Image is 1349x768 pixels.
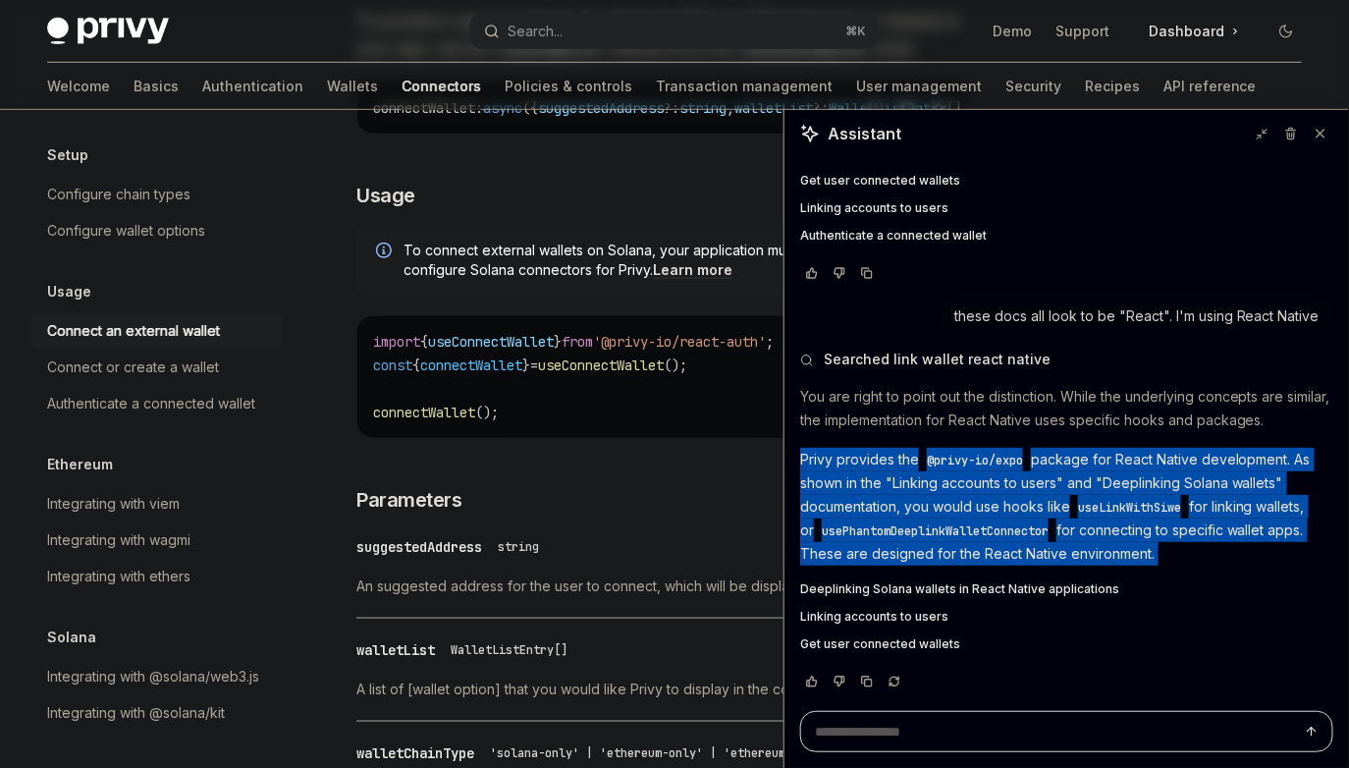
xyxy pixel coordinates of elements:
[800,350,1333,369] button: Searched link wallet react native
[47,665,259,688] div: Integrating with @solana/web3.js
[1133,16,1255,47] a: Dashboard
[800,672,824,691] button: Vote that response was good
[373,404,475,421] span: connectWallet
[373,357,412,374] span: const
[593,333,766,351] span: '@privy-io/react-auth'
[31,350,283,385] a: Connect or create a wallet
[1055,22,1109,41] a: Support
[31,486,283,521] a: Integrating with viem
[800,636,1333,652] a: Get user connected wallets
[554,333,562,351] span: }
[470,14,878,49] button: Open search
[356,678,968,701] span: A list of [wallet option] that you would like Privy to display in the connection prompt.
[800,200,1333,216] a: Linking accounts to users
[356,640,435,660] div: walletList
[1163,63,1257,110] a: API reference
[822,523,1049,539] span: usePhantomDeeplinkWalletConnector
[373,333,420,351] span: import
[856,63,982,110] a: User management
[47,63,110,110] a: Welcome
[538,357,664,374] span: useConnectWallet
[475,404,499,421] span: ();
[134,63,179,110] a: Basics
[522,357,530,374] span: }
[1149,22,1224,41] span: Dashboard
[31,659,283,694] a: Integrating with @solana/web3.js
[356,182,415,209] span: Usage
[31,695,283,731] a: Integrating with @solana/kit
[1005,63,1061,110] a: Security
[530,357,538,374] span: =
[800,173,960,189] span: Get user connected wallets
[47,219,205,243] div: Configure wallet options
[356,486,461,514] span: Parameters
[828,263,851,283] button: Vote that response was not good
[800,581,1333,597] a: Deeplinking Solana wallets in React Native applications
[656,63,833,110] a: Transaction management
[47,18,169,45] img: dark logo
[800,609,1333,625] a: Linking accounts to users
[420,357,522,374] span: connectWallet
[800,581,1119,597] span: Deeplinking Solana wallets in React Native applications
[828,672,851,691] button: Vote that response was not good
[855,672,879,691] button: Copy chat response
[428,333,554,351] span: useConnectWallet
[31,386,283,421] a: Authenticate a connected wallet
[47,565,190,588] div: Integrating with ethers
[31,213,283,248] a: Configure wallet options
[451,642,567,658] span: WalletListEntry[]
[800,173,1333,189] a: Get user connected wallets
[47,453,113,476] h5: Ethereum
[828,122,901,145] span: Assistant
[800,228,1333,244] a: Authenticate a connected wallet
[883,672,906,691] button: Reload last chat
[1300,720,1323,743] button: Send message
[47,392,255,415] div: Authenticate a connected wallet
[954,306,1320,326] div: these docs all look to be "React". I'm using React Native
[846,24,867,39] span: ⌘ K
[800,609,948,625] span: Linking accounts to users
[47,280,91,303] h5: Usage
[800,448,1333,566] p: Privy provides the package for React Native development. As shown in the "Linking accounts to use...
[1270,16,1302,47] button: Toggle dark mode
[824,350,1051,369] span: Searched link wallet react native
[800,200,948,216] span: Linking accounts to users
[653,261,732,279] a: Learn more
[47,492,180,516] div: Integrating with viem
[356,537,482,557] div: suggestedAddress
[800,711,1333,752] textarea: Ask a question...
[31,559,283,594] a: Integrating with ethers
[356,575,968,598] span: An suggested address for the user to connect, which will be displayed in Privy’s UI.
[412,357,420,374] span: {
[376,243,396,262] svg: Info
[855,263,879,283] button: Copy chat response
[31,313,283,349] a: Connect an external wallet
[47,528,190,552] div: Integrating with wagmi
[404,241,948,280] span: To connect external wallets on Solana, your application must first explicitly configure Solana co...
[47,319,220,343] div: Connect an external wallet
[664,357,687,374] span: ();
[993,22,1032,41] a: Demo
[31,177,283,212] a: Configure chain types
[498,539,539,555] span: string
[402,63,481,110] a: Connectors
[31,522,283,558] a: Integrating with wagmi
[800,385,1333,432] p: You are right to point out the distinction. While the underlying concepts are similar, the implem...
[47,143,88,167] h5: Setup
[1085,63,1140,110] a: Recipes
[1078,500,1181,516] span: useLinkWithSiwe
[47,183,190,206] div: Configure chain types
[562,333,593,351] span: from
[202,63,303,110] a: Authentication
[505,63,632,110] a: Policies & controls
[47,626,96,649] h5: Solana
[800,228,987,244] span: Authenticate a connected wallet
[420,333,428,351] span: {
[766,333,774,351] span: ;
[927,453,1023,468] span: @privy-io/expo
[800,263,824,283] button: Vote that response was good
[327,63,378,110] a: Wallets
[800,636,960,652] span: Get user connected wallets
[47,356,219,379] div: Connect or create a wallet
[47,701,225,725] div: Integrating with @solana/kit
